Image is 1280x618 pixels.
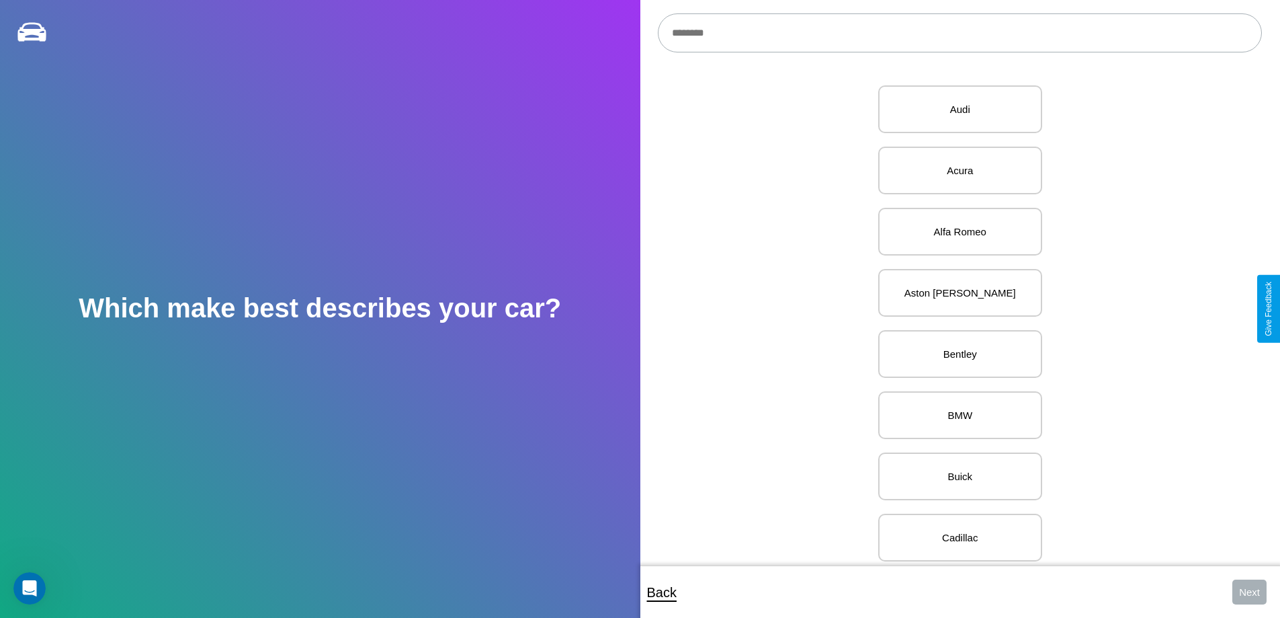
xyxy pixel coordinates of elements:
[893,345,1027,363] p: Bentley
[1232,580,1267,605] button: Next
[893,529,1027,547] p: Cadillac
[893,161,1027,180] p: Acura
[893,223,1027,241] p: Alfa Romeo
[13,572,46,605] iframe: Intercom live chat
[1264,282,1273,336] div: Give Feedback
[79,293,561,323] h2: Which make best describes your car?
[893,406,1027,424] p: BMW
[893,467,1027,486] p: Buick
[893,284,1027,302] p: Aston [PERSON_NAME]
[893,100,1027,118] p: Audi
[647,580,677,605] p: Back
